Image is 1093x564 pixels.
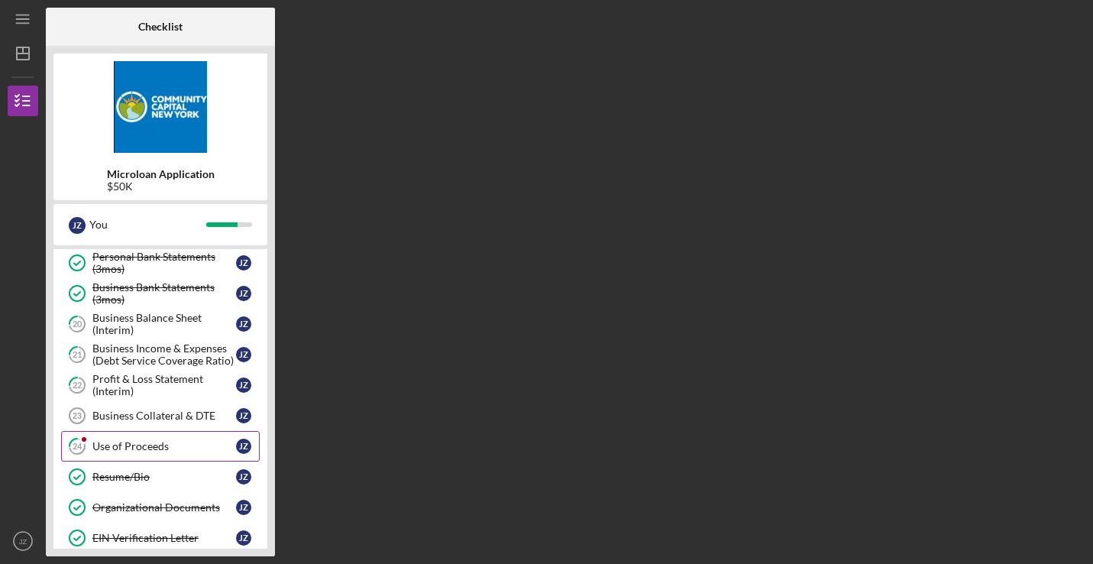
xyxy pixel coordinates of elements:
[73,442,82,452] tspan: 24
[236,286,251,301] div: J Z
[69,217,86,234] div: J Z
[19,537,27,546] text: JZ
[61,309,260,339] a: 20Business Balance Sheet (Interim)JZ
[107,168,215,180] b: Microloan Application
[92,342,236,367] div: Business Income & Expenses (Debt Service Coverage Ratio)
[92,471,236,483] div: Resume/Bio
[138,21,183,33] b: Checklist
[73,350,82,360] tspan: 21
[8,526,38,556] button: JZ
[92,251,236,275] div: Personal Bank Statements (3mos)
[73,381,82,391] tspan: 22
[92,312,236,336] div: Business Balance Sheet (Interim)
[236,316,251,332] div: J Z
[61,400,260,431] a: 23Business Collateral & DTEJZ
[92,440,236,452] div: Use of Proceeds
[236,378,251,393] div: J Z
[236,500,251,515] div: J Z
[73,411,82,420] tspan: 23
[236,439,251,454] div: J Z
[73,319,82,329] tspan: 20
[61,462,260,492] a: Resume/BioJZ
[61,492,260,523] a: Organizational DocumentsJZ
[92,410,236,422] div: Business Collateral & DTE
[236,255,251,271] div: J Z
[61,278,260,309] a: Business Bank Statements (3mos)JZ
[89,212,206,238] div: You
[92,281,236,306] div: Business Bank Statements (3mos)
[92,501,236,514] div: Organizational Documents
[236,530,251,546] div: J Z
[61,339,260,370] a: 21Business Income & Expenses (Debt Service Coverage Ratio)JZ
[61,431,260,462] a: 24Use of ProceedsJZ
[92,532,236,544] div: EIN Verification Letter
[236,469,251,485] div: J Z
[92,373,236,397] div: Profit & Loss Statement (Interim)
[236,408,251,423] div: J Z
[53,61,267,153] img: Product logo
[236,347,251,362] div: J Z
[61,248,260,278] a: Personal Bank Statements (3mos)JZ
[107,180,215,193] div: $50K
[61,523,260,553] a: EIN Verification LetterJZ
[61,370,260,400] a: 22Profit & Loss Statement (Interim)JZ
